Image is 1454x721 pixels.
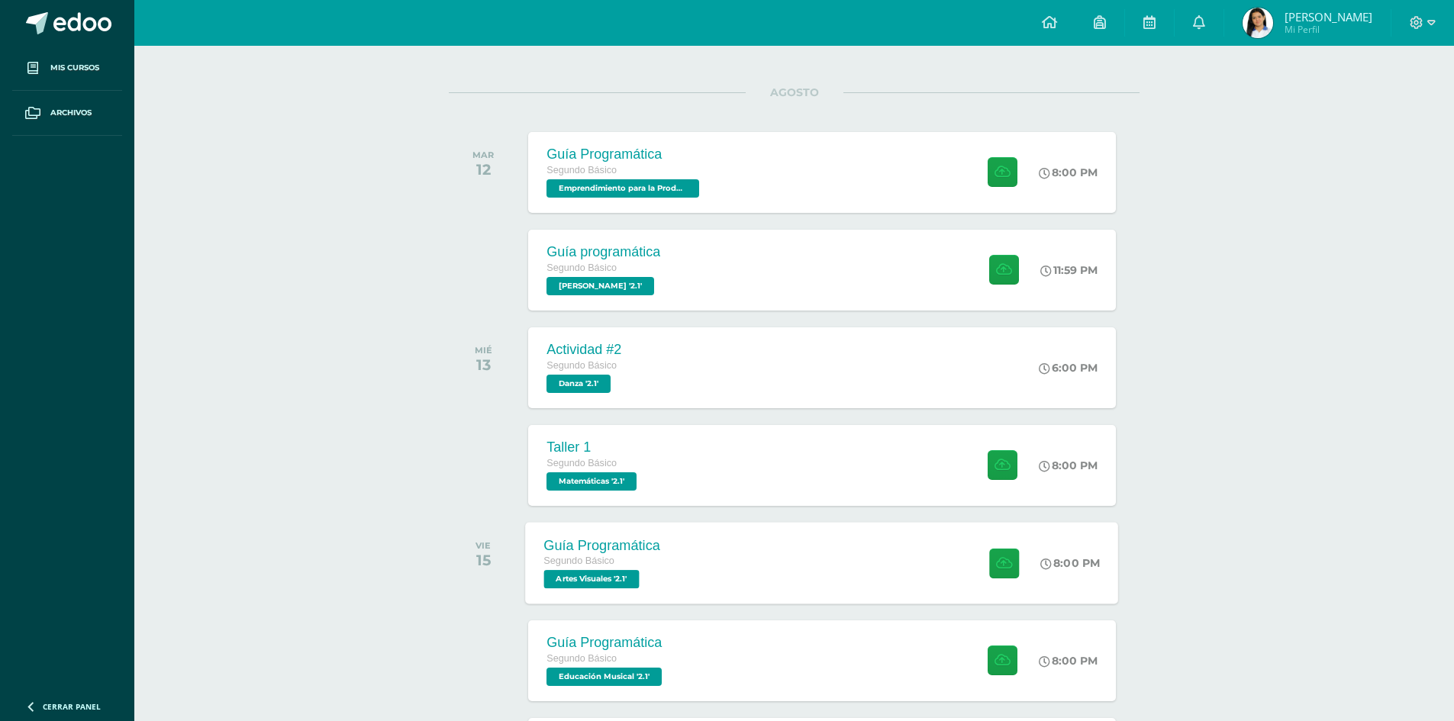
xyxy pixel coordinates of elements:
[1285,9,1372,24] span: [PERSON_NAME]
[472,150,494,160] div: MAR
[1039,459,1098,472] div: 8:00 PM
[546,179,699,198] span: Emprendimiento para la Productividad '2.1'
[546,635,666,651] div: Guía Programática
[546,360,617,371] span: Segundo Básico
[476,540,491,551] div: VIE
[50,62,99,74] span: Mis cursos
[1285,23,1372,36] span: Mi Perfil
[1243,8,1273,38] img: 34d146d74c4c294733ecb3d84ef9485f.png
[1039,361,1098,375] div: 6:00 PM
[544,555,615,566] span: Segundo Básico
[546,165,617,175] span: Segundo Básico
[1041,556,1101,570] div: 8:00 PM
[544,570,640,588] span: Artes Visuales '2.1'
[12,46,122,91] a: Mis cursos
[546,472,637,491] span: Matemáticas '2.1'
[546,653,617,664] span: Segundo Básico
[546,375,611,393] span: Danza '2.1'
[546,342,621,358] div: Actividad #2
[50,107,92,119] span: Archivos
[1039,654,1098,668] div: 8:00 PM
[546,277,654,295] span: PEREL '2.1'
[546,244,660,260] div: Guía programática
[746,85,843,99] span: AGOSTO
[1040,263,1098,277] div: 11:59 PM
[12,91,122,136] a: Archivos
[544,537,661,553] div: Guía Programática
[475,356,492,374] div: 13
[1039,166,1098,179] div: 8:00 PM
[472,160,494,179] div: 12
[546,439,640,455] div: Taller 1
[546,262,617,273] span: Segundo Básico
[43,701,101,712] span: Cerrar panel
[546,458,617,468] span: Segundo Básico
[546,146,703,163] div: Guía Programática
[476,551,491,569] div: 15
[475,345,492,356] div: MIÉ
[546,668,662,686] span: Educación Musical '2.1'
